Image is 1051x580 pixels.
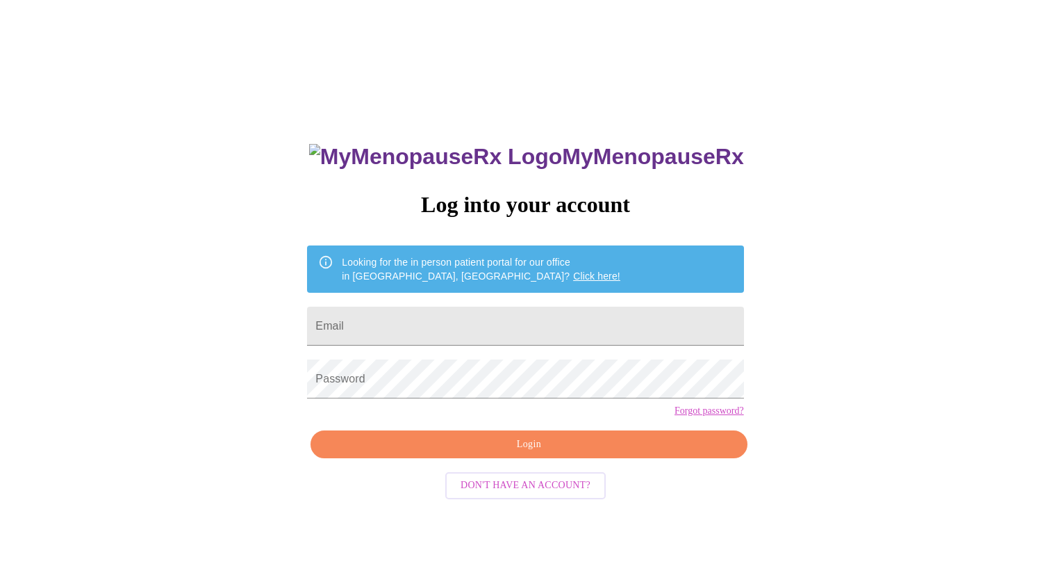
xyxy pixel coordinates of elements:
img: MyMenopauseRx Logo [309,144,562,170]
a: Don't have an account? [442,478,609,490]
button: Login [311,430,747,459]
h3: MyMenopauseRx [309,144,744,170]
div: Looking for the in person patient portal for our office in [GEOGRAPHIC_DATA], [GEOGRAPHIC_DATA]? [342,250,620,289]
button: Don't have an account? [445,472,606,499]
h3: Log into your account [307,192,743,218]
a: Forgot password? [675,405,744,417]
span: Login [326,436,731,453]
span: Don't have an account? [461,477,590,494]
a: Click here! [573,271,620,282]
